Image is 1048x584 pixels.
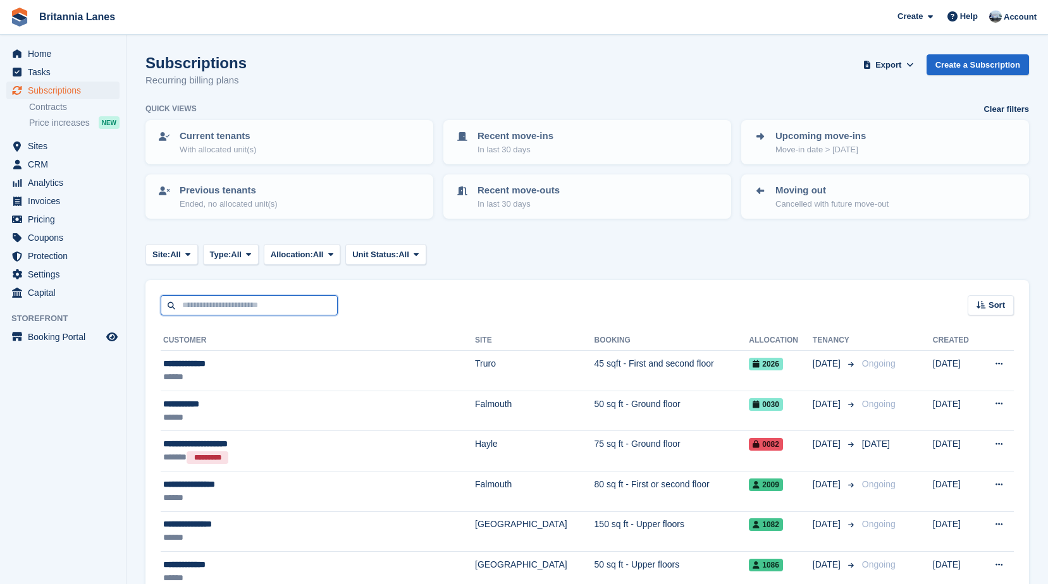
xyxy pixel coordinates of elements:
span: Help [960,10,978,23]
a: menu [6,247,120,265]
p: With allocated unit(s) [180,143,256,156]
p: Move-in date > [DATE] [775,143,866,156]
span: [DATE] [862,439,890,449]
span: Price increases [29,117,90,129]
a: menu [6,155,120,173]
span: [DATE] [813,398,843,411]
span: Subscriptions [28,82,104,99]
td: Falmouth [475,391,595,431]
span: 1086 [749,559,783,571]
span: Ongoing [862,479,896,489]
a: Current tenants With allocated unit(s) [147,121,432,163]
h1: Subscriptions [145,54,247,71]
button: Type: All [203,244,259,265]
span: Coupons [28,229,104,246]
p: Moving out [775,183,889,198]
h6: Quick views [145,103,197,114]
span: Account [1004,11,1037,23]
p: Ended, no allocated unit(s) [180,198,278,210]
th: Allocation [749,331,813,351]
td: Falmouth [475,471,595,511]
span: 1082 [749,518,783,531]
span: Unit Status: [352,248,398,261]
th: Tenancy [813,331,857,351]
span: Booking Portal [28,328,104,346]
span: Tasks [28,63,104,81]
p: In last 30 days [478,143,553,156]
td: 45 sqft - First and second floor [595,351,749,391]
th: Customer [161,331,475,351]
a: menu [6,284,120,301]
td: 50 sq ft - Ground floor [595,391,749,431]
a: menu [6,82,120,99]
span: Allocation: [271,248,313,261]
span: Ongoing [862,559,896,569]
th: Site [475,331,595,351]
span: Storefront [11,312,126,325]
td: [DATE] [933,471,980,511]
span: 0082 [749,438,783,451]
span: Sites [28,137,104,155]
div: NEW [99,116,120,129]
a: Previous tenants Ended, no allocated unit(s) [147,176,432,217]
p: Upcoming move-ins [775,129,866,143]
span: Ongoing [862,358,896,368]
td: 75 sq ft - Ground floor [595,431,749,471]
button: Unit Status: All [345,244,426,265]
span: Pricing [28,210,104,228]
p: In last 30 days [478,198,560,210]
span: Protection [28,247,104,265]
span: Home [28,45,104,63]
span: Sort [989,299,1005,312]
td: [DATE] [933,511,980,552]
td: [DATE] [933,431,980,471]
p: Cancelled with future move-out [775,198,889,210]
span: Analytics [28,174,104,192]
span: All [170,248,181,261]
a: Upcoming move-ins Move-in date > [DATE] [743,121,1028,163]
a: Create a Subscription [927,54,1029,75]
button: Allocation: All [264,244,341,265]
td: 150 sq ft - Upper floors [595,511,749,552]
span: All [313,248,324,261]
a: Britannia Lanes [34,6,120,27]
span: [DATE] [813,437,843,451]
button: Site: All [145,244,198,265]
td: Hayle [475,431,595,471]
a: Recent move-ins In last 30 days [445,121,730,163]
td: [GEOGRAPHIC_DATA] [475,511,595,552]
a: menu [6,265,120,283]
span: Capital [28,284,104,301]
p: Current tenants [180,129,256,143]
a: Price increases NEW [29,116,120,130]
button: Export [861,54,916,75]
span: Site: [152,248,170,261]
td: [DATE] [933,391,980,431]
td: Truro [475,351,595,391]
a: menu [6,192,120,210]
span: Ongoing [862,399,896,409]
a: Preview store [104,329,120,344]
a: menu [6,229,120,246]
span: Ongoing [862,519,896,529]
span: [DATE] [813,478,843,491]
td: 80 sq ft - First or second floor [595,471,749,511]
th: Booking [595,331,749,351]
th: Created [933,331,980,351]
p: Recent move-outs [478,183,560,198]
span: All [231,248,242,261]
img: stora-icon-8386f47178a22dfd0bd8f6a31ec36ba5ce8667c1dd55bd0f319d3a0aa187defe.svg [10,8,29,27]
a: menu [6,174,120,192]
a: Clear filters [983,103,1029,116]
p: Recent move-ins [478,129,553,143]
span: CRM [28,155,104,173]
a: menu [6,210,120,228]
a: menu [6,328,120,346]
p: Previous tenants [180,183,278,198]
span: Create [897,10,923,23]
img: John Millership [989,10,1002,23]
span: Settings [28,265,104,283]
a: menu [6,45,120,63]
span: [DATE] [813,357,843,370]
span: [DATE] [813,518,843,531]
